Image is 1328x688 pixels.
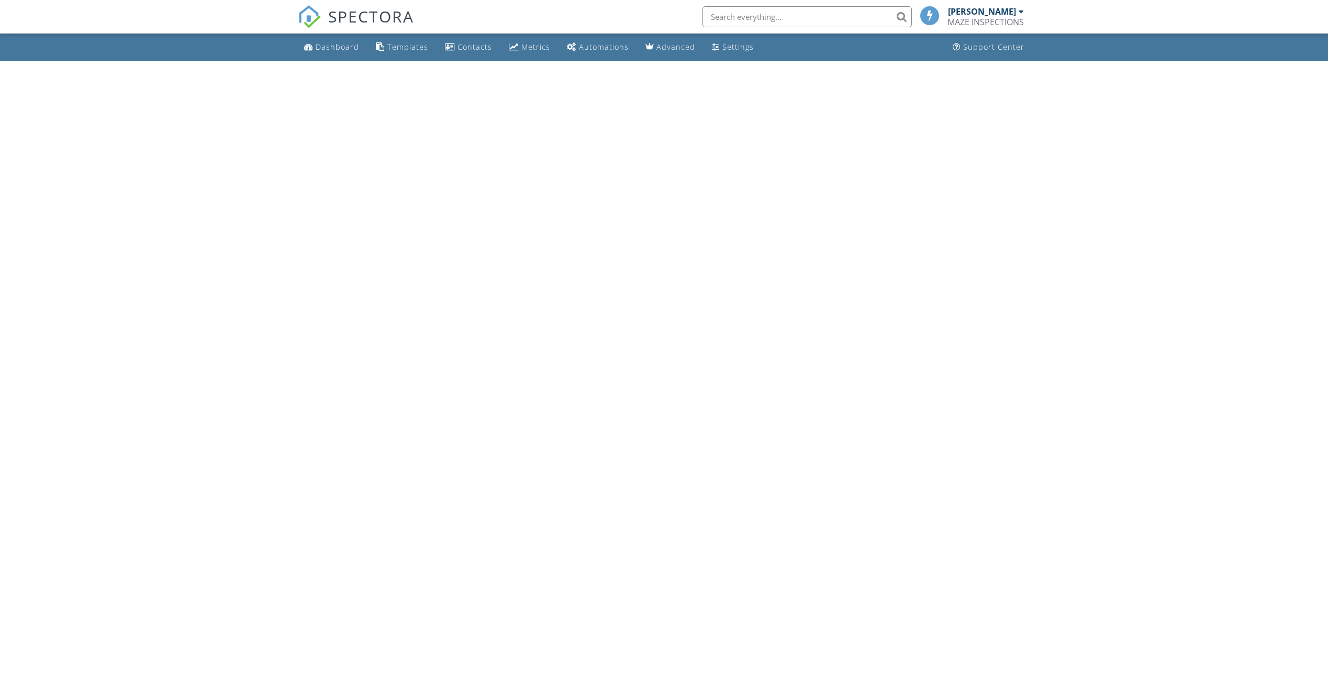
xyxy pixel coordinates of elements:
[505,38,554,57] a: Metrics
[328,5,414,27] span: SPECTORA
[656,42,695,52] div: Advanced
[298,5,321,28] img: The Best Home Inspection Software - Spectora
[947,17,1024,27] div: MAZE INSPECTIONS
[708,38,758,57] a: Settings
[441,38,496,57] a: Contacts
[563,38,633,57] a: Automations (Basic)
[457,42,492,52] div: Contacts
[722,42,754,52] div: Settings
[963,42,1024,52] div: Support Center
[300,38,363,57] a: Dashboard
[316,42,359,52] div: Dashboard
[298,14,414,36] a: SPECTORA
[387,42,428,52] div: Templates
[579,42,629,52] div: Automations
[948,38,1029,57] a: Support Center
[948,6,1016,17] div: [PERSON_NAME]
[702,6,912,27] input: Search everything...
[521,42,550,52] div: Metrics
[372,38,432,57] a: Templates
[641,38,699,57] a: Advanced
